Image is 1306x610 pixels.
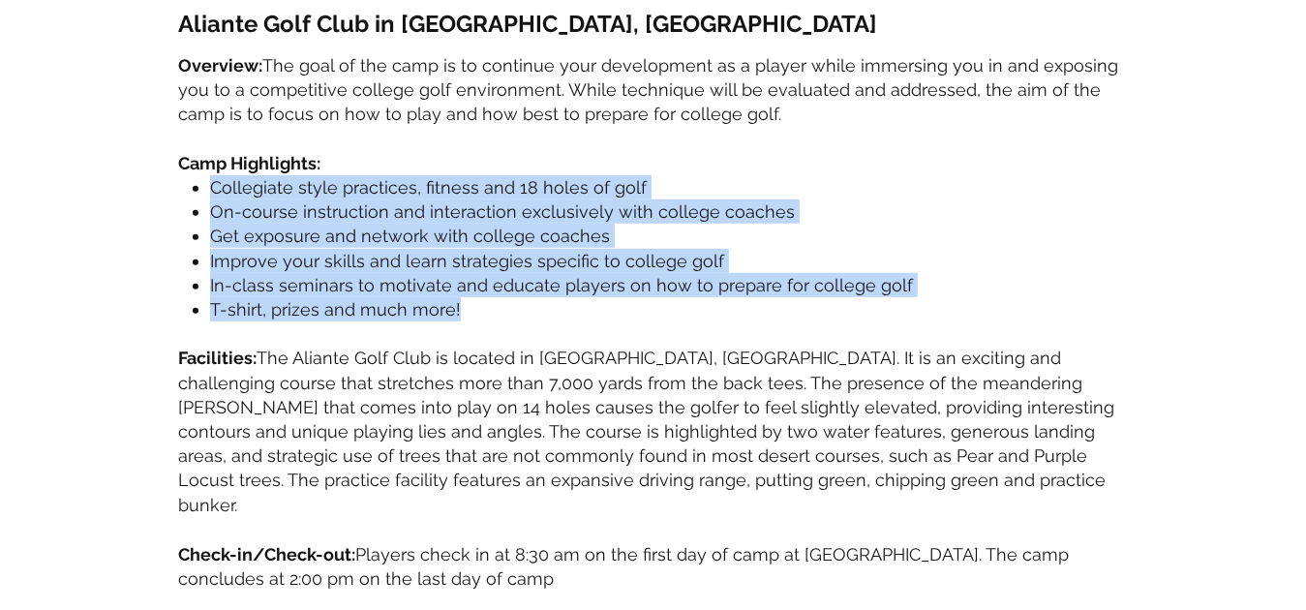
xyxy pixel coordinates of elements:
span: Aliante Golf Club in [GEOGRAPHIC_DATA], [GEOGRAPHIC_DATA] [179,10,878,38]
span: On-course instruction and interaction exclusively with college coaches [210,201,795,222]
span: Overview:​ [179,55,263,76]
span: Collegiate style practices, fitness and 18 holes of golf [210,177,647,198]
span: Players check in at 8:30 am on the first day of camp at [GEOGRAPHIC_DATA]. The camp concludes at ... [179,544,1070,589]
span: T-shirt, prizes and much more! [210,299,461,320]
span: Check-in/Check-out: [179,544,356,564]
span: The Aliante Golf Club is located in [GEOGRAPHIC_DATA], [GEOGRAPHIC_DATA]. It is an exciting and c... [179,348,1115,514]
span: The goal of the camp is to continue your development as a player while immersing you in and expos... [179,55,1119,124]
span: Facilities: [179,348,258,368]
span: Improve your skills and learn strategies specific to college golf [210,251,724,271]
span: Get exposure and network with college coaches [210,226,610,246]
span: In-class seminars to motivate and educate players on how to prepare for college golf [210,275,913,295]
span: Camp Highlights: [179,153,321,173]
